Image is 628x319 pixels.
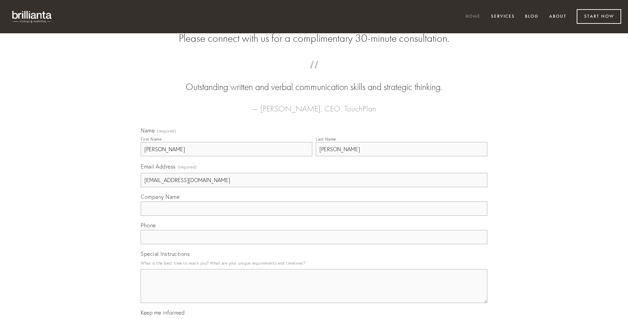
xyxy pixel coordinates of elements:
[141,250,190,257] span: Special Instructions
[141,222,156,229] span: Phone
[141,32,487,45] h2: Please connect with us for a complimentary 30-minute consultation.
[461,11,485,22] a: Home
[577,9,621,24] a: Start Now
[141,163,176,170] span: Email Address
[141,137,161,142] div: First Name
[157,129,176,133] span: (required)
[545,11,571,22] a: About
[152,67,476,94] blockquote: Outstanding written and verbal communication skills and strategic thinking.
[141,259,487,268] p: What is the best time to reach you? What are your unique requirements and timelines?
[141,193,179,200] span: Company Name
[178,162,197,172] span: (required)
[487,11,519,22] a: Services
[521,11,543,22] a: Blog
[152,67,476,81] span: “
[141,309,185,316] span: Keep me informed
[316,137,336,142] div: Last Name
[152,94,476,116] figcaption: — [PERSON_NAME], CEO, TouchPlan
[141,127,155,134] span: Name
[7,7,58,26] img: brillianta - research, strategy, marketing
